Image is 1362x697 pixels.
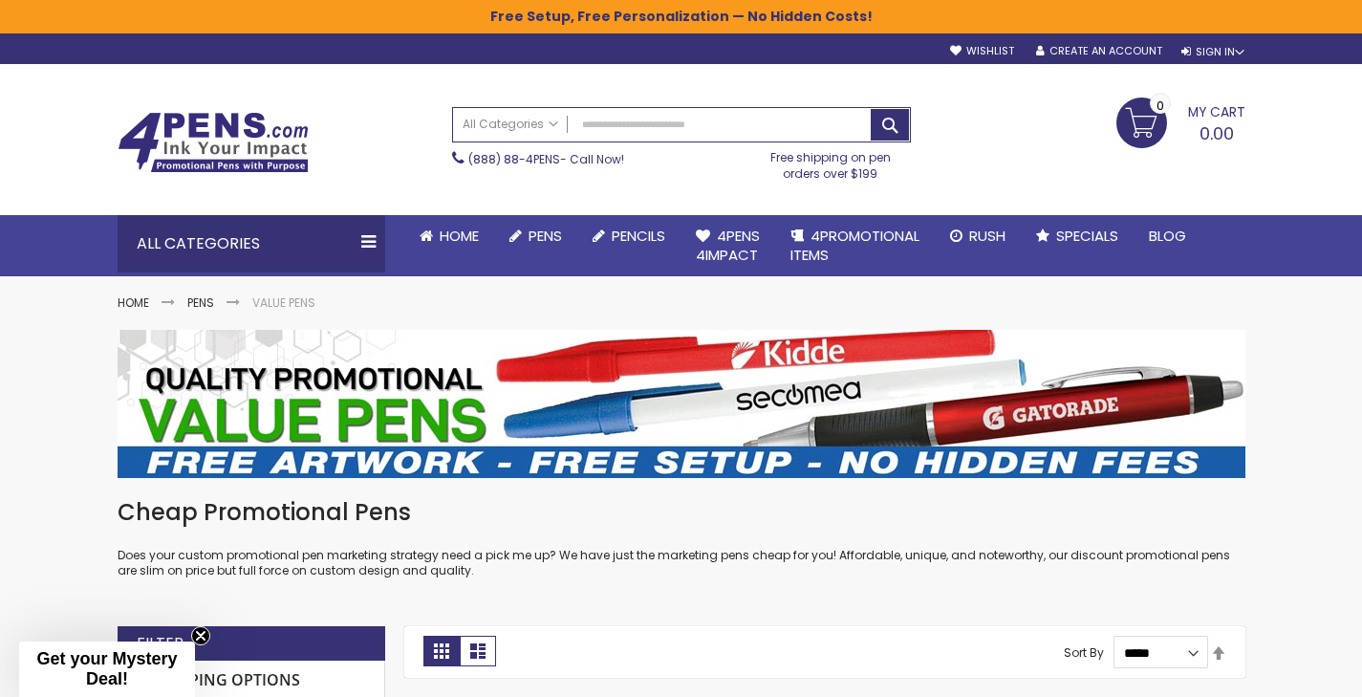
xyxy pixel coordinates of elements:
span: Blog [1149,226,1186,246]
a: Blog [1134,215,1201,257]
span: Get your Mystery Deal! [36,649,177,688]
div: Get your Mystery Deal!Close teaser [19,642,195,697]
span: 0.00 [1200,121,1234,145]
img: Value Pens [118,330,1245,478]
span: Rush [969,226,1005,246]
div: All Categories [118,215,385,272]
span: Pencils [612,226,665,246]
a: (888) 88-4PENS [468,151,560,167]
span: 4Pens 4impact [696,226,760,265]
a: 0.00 0 [1116,98,1245,145]
div: Sign In [1181,45,1244,59]
a: 4Pens4impact [681,215,775,277]
div: Free shipping on pen orders over $199 [750,142,911,181]
div: Does your custom promotional pen marketing strategy need a pick me up? We have just the marketing... [118,497,1245,578]
a: Home [118,294,149,311]
strong: Filter [137,633,184,654]
button: Close teaser [191,626,210,645]
a: Rush [935,215,1021,257]
strong: Grid [423,636,460,666]
span: - Call Now! [468,151,624,167]
span: 4PROMOTIONAL ITEMS [790,226,919,265]
span: Specials [1056,226,1118,246]
a: Wishlist [950,44,1014,58]
span: All Categories [463,117,558,132]
a: Home [404,215,494,257]
span: Home [440,226,479,246]
strong: Value Pens [252,294,315,311]
a: All Categories [453,108,568,140]
a: Pencils [577,215,681,257]
img: 4Pens Custom Pens and Promotional Products [118,112,309,173]
a: Specials [1021,215,1134,257]
h1: Cheap Promotional Pens [118,497,1245,528]
span: 0 [1157,97,1164,115]
span: Pens [529,226,562,246]
a: Pens [187,294,214,311]
a: Create an Account [1036,44,1162,58]
a: 4PROMOTIONALITEMS [775,215,935,277]
a: Pens [494,215,577,257]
